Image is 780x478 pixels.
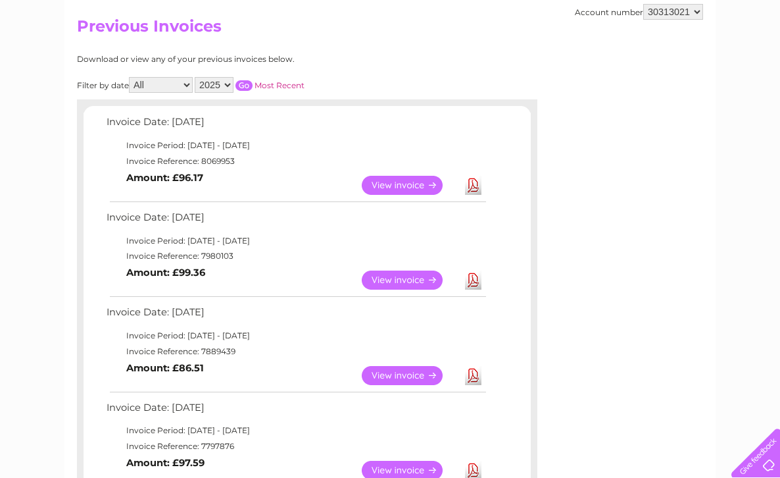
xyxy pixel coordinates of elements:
td: Invoice Date: [DATE] [103,209,488,233]
a: Contact [693,56,725,66]
a: View [362,176,458,195]
div: Download or view any of your previous invoices below. [77,55,422,64]
div: Filter by date [77,77,422,93]
a: Telecoms [618,56,658,66]
td: Invoice Period: [DATE] - [DATE] [103,423,488,438]
b: Amount: £99.36 [126,267,205,279]
b: Amount: £96.17 [126,172,203,184]
div: Account number [575,4,703,20]
a: Download [465,366,481,385]
a: View [362,271,458,290]
td: Invoice Period: [DATE] - [DATE] [103,138,488,153]
td: Invoice Reference: 7797876 [103,438,488,454]
a: Most Recent [255,80,305,90]
td: Invoice Reference: 7889439 [103,344,488,359]
td: Invoice Date: [DATE] [103,113,488,138]
a: Download [465,271,481,290]
a: Blog [666,56,685,66]
div: Clear Business is a trading name of Verastar Limited (registered in [GEOGRAPHIC_DATA] No. 3667643... [80,7,702,64]
td: Invoice Reference: 8069953 [103,153,488,169]
td: Invoice Period: [DATE] - [DATE] [103,233,488,249]
td: Invoice Reference: 7980103 [103,248,488,264]
a: Energy [581,56,610,66]
td: Invoice Date: [DATE] [103,399,488,423]
b: Amount: £86.51 [126,362,204,374]
td: Invoice Date: [DATE] [103,304,488,328]
a: Water [548,56,573,66]
img: logo.png [28,34,95,74]
a: Download [465,176,481,195]
a: 0333 014 3131 [532,7,623,23]
h2: Previous Invoices [77,17,703,42]
a: Log out [737,56,768,66]
a: View [362,366,458,385]
td: Invoice Period: [DATE] - [DATE] [103,328,488,344]
b: Amount: £97.59 [126,457,205,469]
